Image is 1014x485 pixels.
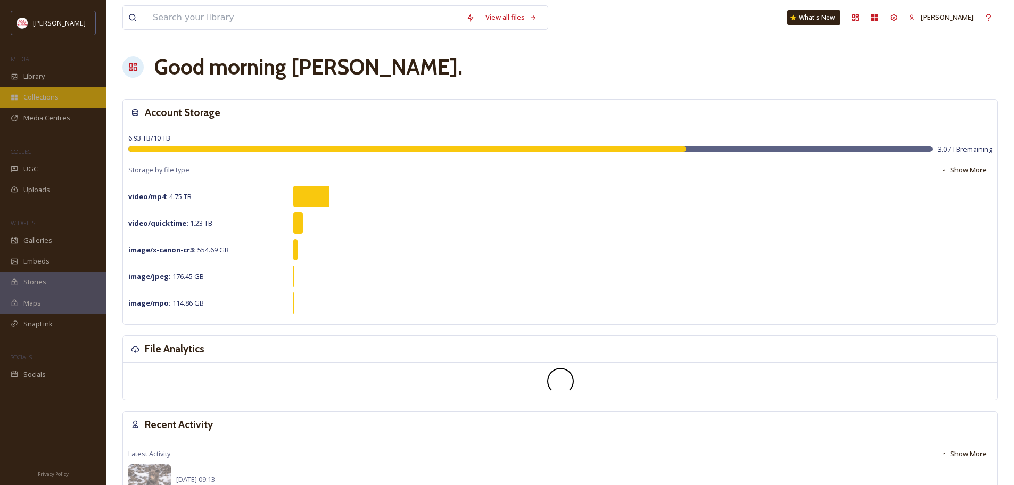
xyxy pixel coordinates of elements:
[23,256,50,266] span: Embeds
[33,18,86,28] span: [PERSON_NAME]
[23,92,59,102] span: Collections
[128,192,192,201] span: 4.75 TB
[11,353,32,361] span: SOCIALS
[11,147,34,155] span: COLLECT
[128,272,171,281] strong: image/jpeg :
[787,10,840,25] a: What's New
[176,474,215,484] span: [DATE] 09:13
[23,235,52,245] span: Galleries
[154,51,463,83] h1: Good morning [PERSON_NAME] .
[128,133,170,143] span: 6.93 TB / 10 TB
[936,160,992,180] button: Show More
[23,369,46,380] span: Socials
[147,6,461,29] input: Search your library
[480,7,542,28] a: View all files
[938,144,992,154] span: 3.07 TB remaining
[128,165,189,175] span: Storage by file type
[11,55,29,63] span: MEDIA
[128,192,168,201] strong: video/mp4 :
[128,245,229,254] span: 554.69 GB
[145,105,220,120] h3: Account Storage
[23,298,41,308] span: Maps
[936,443,992,464] button: Show More
[23,164,38,174] span: UGC
[128,245,196,254] strong: image/x-canon-cr3 :
[23,277,46,287] span: Stories
[128,298,204,308] span: 114.86 GB
[128,272,204,281] span: 176.45 GB
[128,449,170,459] span: Latest Activity
[128,218,212,228] span: 1.23 TB
[145,417,213,432] h3: Recent Activity
[11,219,35,227] span: WIDGETS
[128,298,171,308] strong: image/mpo :
[38,467,69,480] a: Privacy Policy
[23,319,53,329] span: SnapLink
[17,18,28,28] img: images%20(1).png
[23,185,50,195] span: Uploads
[903,7,979,28] a: [PERSON_NAME]
[23,113,70,123] span: Media Centres
[145,341,204,357] h3: File Analytics
[23,71,45,81] span: Library
[128,218,188,228] strong: video/quicktime :
[921,12,974,22] span: [PERSON_NAME]
[38,471,69,478] span: Privacy Policy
